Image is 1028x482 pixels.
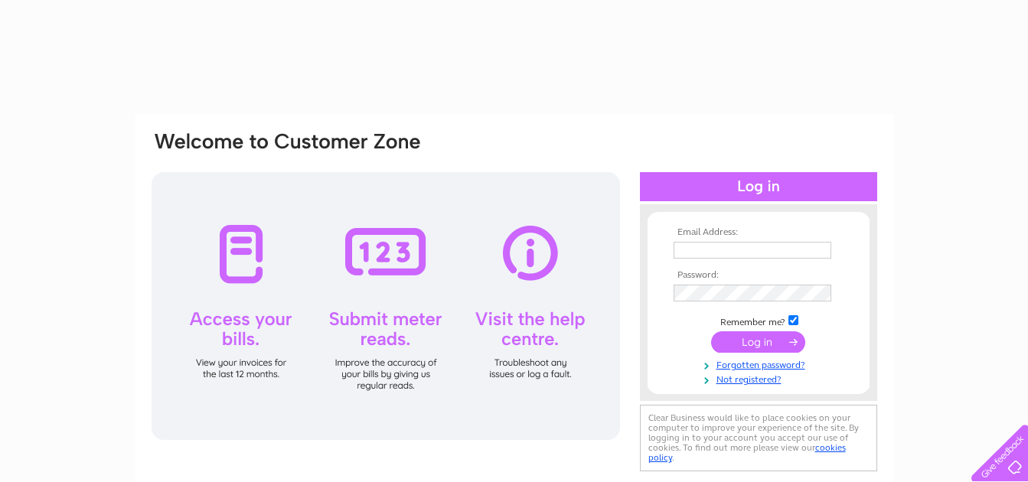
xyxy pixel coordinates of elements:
[640,405,877,471] div: Clear Business would like to place cookies on your computer to improve your experience of the sit...
[674,371,847,386] a: Not registered?
[648,442,846,463] a: cookies policy
[674,357,847,371] a: Forgotten password?
[670,270,847,281] th: Password:
[711,331,805,353] input: Submit
[670,227,847,238] th: Email Address:
[670,313,847,328] td: Remember me?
